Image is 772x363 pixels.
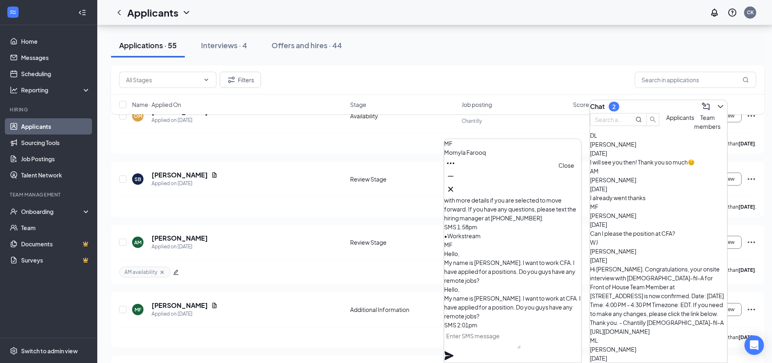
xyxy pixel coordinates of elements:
[114,8,124,17] a: ChevronLeft
[134,239,141,246] div: AM
[152,310,218,318] div: Applied on [DATE]
[119,40,177,50] div: Applications · 55
[590,265,727,336] div: Hi [PERSON_NAME]. Congratulations, your onsite interview with [DEMOGRAPHIC_DATA]-fil-A for Front ...
[635,72,756,88] input: Search in applications
[444,183,457,196] button: Cross
[350,305,457,314] div: Additional Information
[666,114,694,121] span: Applicants
[590,256,607,264] span: [DATE]
[152,243,208,251] div: Applied on [DATE]
[590,141,636,148] span: [PERSON_NAME]
[152,179,218,188] div: Applied on [DATE]
[444,232,481,239] span: • Workstream
[350,238,457,246] div: Review Stage
[699,100,712,113] button: ComposeMessage
[590,212,636,219] span: [PERSON_NAME]
[590,185,607,192] span: [DATE]
[21,347,78,355] div: Switch to admin view
[78,9,86,17] svg: Collapse
[716,102,725,111] svg: ChevronDown
[446,184,456,194] svg: Cross
[350,100,366,109] span: Stage
[444,157,457,170] button: Ellipses
[590,167,727,175] div: AM
[182,8,191,17] svg: ChevronDown
[132,100,181,109] span: Name · Applied On
[590,149,607,157] span: [DATE]
[10,106,89,113] div: Hiring
[127,6,178,19] h1: Applicants
[211,302,218,309] svg: Document
[173,269,179,275] span: edit
[746,237,756,247] svg: Ellipses
[21,135,90,151] a: Sourcing Tools
[152,301,208,310] h5: [PERSON_NAME]
[742,77,749,83] svg: MagnifyingGlass
[590,202,727,211] div: MF
[21,86,91,94] div: Reporting
[590,248,636,255] span: [PERSON_NAME]
[647,116,659,123] span: search
[558,161,574,170] div: Close
[590,346,636,353] span: [PERSON_NAME]
[9,8,17,16] svg: WorkstreamLogo
[21,220,90,236] a: Team
[590,229,727,238] div: Can I please the position at CFA?
[444,139,581,148] div: MF
[21,207,83,216] div: Onboarding
[590,238,727,247] div: WJ
[746,174,756,184] svg: Ellipses
[21,66,90,82] a: Scheduling
[444,250,575,284] span: Hello, My name is [PERSON_NAME]. I want to work CFA. I have applied for a positions. Do you guys ...
[738,204,755,210] b: [DATE]
[595,115,624,124] input: Search applicant
[21,49,90,66] a: Messages
[714,100,727,113] button: ChevronDown
[590,193,727,202] div: I already went thanks
[135,176,141,183] div: SB
[21,151,90,167] a: Job Postings
[444,320,581,329] div: SMS 2:01pm
[710,8,719,17] svg: Notifications
[201,40,247,50] div: Interviews · 4
[350,175,457,183] div: Review Stage
[21,236,90,252] a: DocumentsCrown
[444,149,486,156] span: Momyla Farooq
[444,240,581,249] div: MF
[738,267,755,273] b: [DATE]
[124,269,157,275] span: AM availability
[590,336,727,345] div: ML
[738,141,755,147] b: [DATE]
[590,176,636,184] span: [PERSON_NAME]
[744,335,764,355] div: Open Intercom Messenger
[635,116,642,123] svg: MagnifyingGlass
[152,171,208,179] h5: [PERSON_NAME]
[747,9,754,16] div: CK
[21,33,90,49] a: Home
[272,40,342,50] div: Offers and hires · 44
[135,306,141,313] div: MF
[10,86,18,94] svg: Analysis
[590,354,607,362] span: [DATE]
[738,334,755,340] b: [DATE]
[444,170,457,183] button: Minimize
[444,286,581,320] span: Hello, My name is [PERSON_NAME]. I want to work at CFA. I have applied for a position. Do you guy...
[590,158,727,167] div: I will see you then! Thank you so much😊
[646,113,659,126] button: search
[590,102,605,111] h3: Chat
[21,118,90,135] a: Applicants
[727,8,737,17] svg: QuestionInfo
[444,222,581,231] div: SMS 1:58pm
[446,158,456,168] svg: Ellipses
[227,75,236,85] svg: Filter
[220,72,261,88] button: Filter Filters
[10,191,89,198] div: Team Management
[10,347,18,355] svg: Settings
[152,234,208,243] h5: [PERSON_NAME]
[21,252,90,268] a: SurveysCrown
[444,351,454,361] svg: Plane
[612,103,616,110] div: 2
[446,171,456,181] svg: Minimize
[573,100,589,109] span: Score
